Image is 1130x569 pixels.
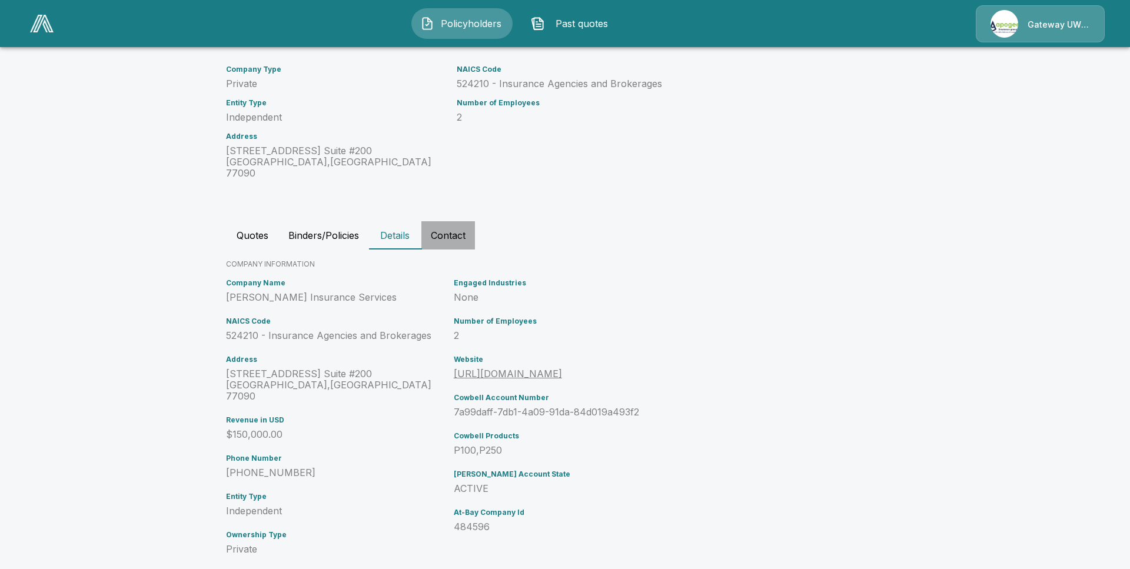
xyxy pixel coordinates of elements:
[439,16,504,31] span: Policyholders
[226,330,449,341] p: 524210 - Insurance Agencies and Brokerages
[226,78,443,89] p: Private
[226,531,449,539] h6: Ownership Type
[457,112,789,123] p: 2
[226,493,449,501] h6: Entity Type
[454,508,733,517] h6: At-Bay Company Id
[226,429,449,440] p: $150,000.00
[420,16,434,31] img: Policyholders Icon
[226,221,279,249] button: Quotes
[454,394,733,402] h6: Cowbell Account Number
[226,221,904,249] div: policyholder tabs
[550,16,614,31] span: Past quotes
[226,65,443,74] h6: Company Type
[454,355,733,364] h6: Website
[368,221,421,249] button: Details
[454,407,733,418] p: 7a99daff-7db1-4a09-91da-84d019a493f2
[226,544,449,555] p: Private
[226,355,449,364] h6: Address
[226,145,443,179] p: [STREET_ADDRESS] Suite #200 [GEOGRAPHIC_DATA] , [GEOGRAPHIC_DATA] 77090
[226,132,443,141] h6: Address
[531,16,545,31] img: Past quotes Icon
[454,483,733,494] p: ACTIVE
[226,292,449,303] p: [PERSON_NAME] Insurance Services
[226,467,449,478] p: [PHONE_NUMBER]
[457,99,789,107] h6: Number of Employees
[226,279,449,287] h6: Company Name
[454,292,733,303] p: None
[226,416,449,424] h6: Revenue in USD
[454,368,562,380] a: [URL][DOMAIN_NAME]
[454,521,733,533] p: 484596
[226,259,904,269] p: COMPANY INFORMATION
[454,330,733,341] p: 2
[457,78,789,89] p: 524210 - Insurance Agencies and Brokerages
[226,368,449,402] p: [STREET_ADDRESS] Suite #200 [GEOGRAPHIC_DATA] , [GEOGRAPHIC_DATA] 77090
[454,445,733,456] p: P100,P250
[226,454,449,462] h6: Phone Number
[454,432,733,440] h6: Cowbell Products
[226,505,449,517] p: Independent
[226,317,449,325] h6: NAICS Code
[421,221,475,249] button: Contact
[454,279,733,287] h6: Engaged Industries
[454,470,733,478] h6: [PERSON_NAME] Account State
[454,317,733,325] h6: Number of Employees
[411,8,513,39] button: Policyholders IconPolicyholders
[457,65,789,74] h6: NAICS Code
[226,112,443,123] p: Independent
[279,221,368,249] button: Binders/Policies
[226,99,443,107] h6: Entity Type
[522,8,623,39] button: Past quotes IconPast quotes
[30,15,54,32] img: AA Logo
